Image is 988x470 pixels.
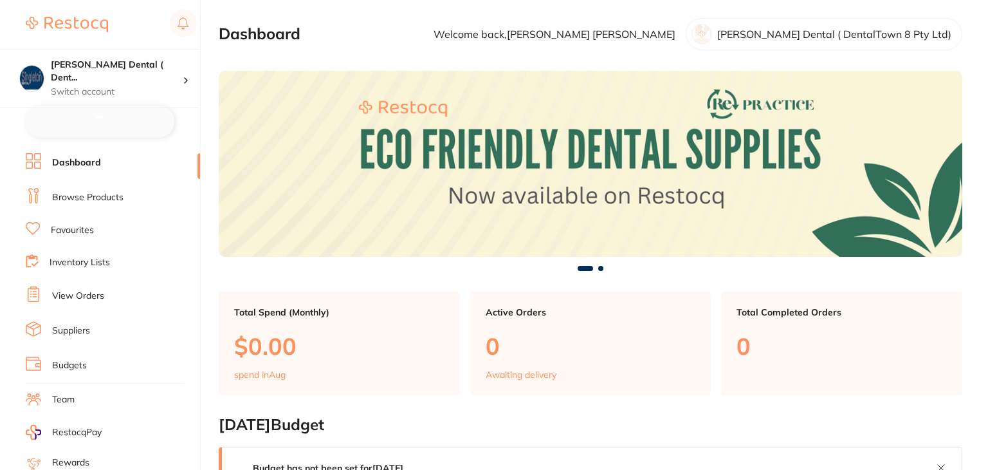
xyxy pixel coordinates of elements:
a: View Orders [52,290,104,303]
h2: Dashboard [219,25,300,43]
a: Total Spend (Monthly)$0.00spend inAug [219,292,460,396]
p: 0 [486,333,696,359]
img: RestocqPay [26,425,41,440]
a: Rewards [52,456,89,469]
p: spend in Aug [234,370,286,380]
a: Total Completed Orders0 [721,292,962,396]
h2: [DATE] Budget [219,416,962,434]
p: Active Orders [486,307,696,317]
a: Inventory Lists [50,256,110,269]
p: Welcome back, [PERSON_NAME] [PERSON_NAME] [434,28,675,40]
p: Total Spend (Monthly) [234,307,444,317]
span: RestocqPay [52,426,102,439]
p: [PERSON_NAME] Dental ( DentalTown 8 Pty Ltd) [717,28,951,40]
img: Singleton Dental ( DentalTown 8 Pty Ltd) [20,66,44,89]
a: Dashboard [52,156,101,169]
p: Awaiting delivery [486,370,556,380]
a: Restocq Logo [26,10,108,39]
img: Dashboard [219,71,962,257]
a: Active Orders0Awaiting delivery [470,292,711,396]
img: Restocq Logo [26,17,108,32]
a: Team [52,393,75,406]
p: 0 [736,333,947,359]
p: Total Completed Orders [736,307,947,317]
h4: Singleton Dental ( DentalTown 8 Pty Ltd) [51,59,183,84]
a: Budgets [52,359,87,372]
p: Switch account [51,86,183,99]
a: Browse Products [52,191,123,204]
a: Suppliers [52,324,90,337]
a: RestocqPay [26,425,102,440]
a: Favourites [51,224,94,237]
p: $0.00 [234,333,444,359]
